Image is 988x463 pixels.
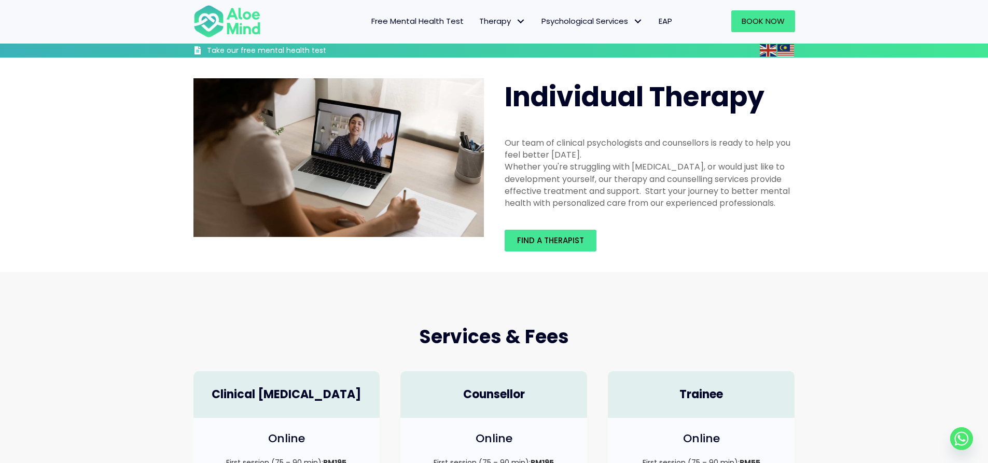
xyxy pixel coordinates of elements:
[777,44,794,57] img: ms
[760,44,776,57] img: en
[411,387,577,403] h4: Counsellor
[777,44,795,56] a: Malay
[534,10,651,32] a: Psychological ServicesPsychological Services: submenu
[631,14,646,29] span: Psychological Services: submenu
[618,431,784,447] h4: Online
[193,46,382,58] a: Take our free mental health test
[274,10,680,32] nav: Menu
[505,161,795,209] div: Whether you're struggling with [MEDICAL_DATA], or would just like to development yourself, our th...
[471,10,534,32] a: TherapyTherapy: submenu
[659,16,672,26] span: EAP
[950,427,973,450] a: Whatsapp
[193,4,261,38] img: Aloe mind Logo
[731,10,795,32] a: Book Now
[371,16,464,26] span: Free Mental Health Test
[411,431,577,447] h4: Online
[479,16,526,26] span: Therapy
[364,10,471,32] a: Free Mental Health Test
[541,16,643,26] span: Psychological Services
[760,44,777,56] a: English
[513,14,528,29] span: Therapy: submenu
[193,78,484,236] img: Therapy online individual
[505,78,764,116] span: Individual Therapy
[207,46,382,56] h3: Take our free mental health test
[204,431,370,447] h4: Online
[517,235,584,246] span: Find a therapist
[651,10,680,32] a: EAP
[742,16,785,26] span: Book Now
[618,387,784,403] h4: Trainee
[505,137,795,161] div: Our team of clinical psychologists and counsellors is ready to help you feel better [DATE].
[505,230,596,251] a: Find a therapist
[204,387,370,403] h4: Clinical [MEDICAL_DATA]
[419,324,569,350] span: Services & Fees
